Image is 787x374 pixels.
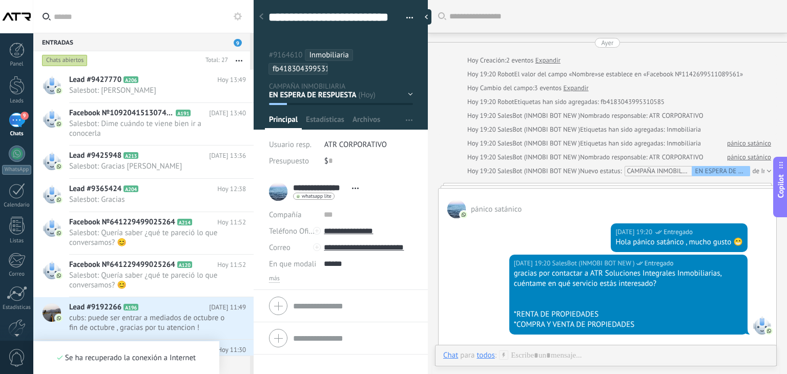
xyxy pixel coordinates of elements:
[564,83,589,93] a: Expandir
[2,61,32,68] div: Panel
[69,228,226,247] span: Salesbot: Quería saber ¿qué te pareció lo que conversamos? 😊
[534,83,562,93] span: 3 eventos
[69,108,174,118] span: Facebook №1092041513074687
[69,161,226,171] span: Salesbot: Gracias [PERSON_NAME]
[598,69,743,79] span: se establece en «Facebook №1142699511089561»
[615,237,743,247] div: Hola pánico satánico , mucho gusto 😁
[269,115,298,130] span: Principal
[69,195,226,204] span: Salesbot: Gracias
[57,353,196,363] div: Se ha recuperado la conexión a Internet
[421,9,431,25] div: Ocultar
[467,83,589,93] div: Cambio del campo:
[123,152,138,159] span: A213
[467,166,498,176] div: Hoy 19:20
[55,163,63,170] img: com.amocrm.amocrmwa.svg
[776,175,786,198] span: Copilot
[209,108,246,118] span: [DATE] 13:40
[498,139,580,148] span: SalesBot (INMOBI BOT NEW )
[42,54,88,67] div: Chats abiertos
[2,202,32,209] div: Calendario
[498,125,580,134] span: SalesBot (INMOBI BOT NEW )
[727,138,771,149] a: pánico satánico
[269,243,291,253] span: Correo
[33,33,250,51] div: Entradas
[692,166,750,176] div: EN ESPERA DE RESPUESTA
[498,167,580,175] span: SalesBot (INMOBI BOT NEW )
[306,115,344,130] span: Estadísticas
[2,271,32,278] div: Correo
[69,217,175,227] span: Facebook №641229499025264
[217,345,246,355] span: Hoy 11:30
[495,350,496,361] span: :
[123,304,138,310] span: A196
[645,258,674,268] span: Entregado
[471,204,522,214] span: pánico satánico
[33,146,254,178] a: Lead #9425948 A213 [DATE] 13:36 Salesbot: Gracias [PERSON_NAME]
[176,110,191,116] span: A191
[269,156,309,166] span: Presupuesto
[269,140,312,150] span: Usuario resp.
[69,151,121,161] span: Lead #9425948
[123,76,138,83] span: A206
[309,50,348,60] span: Inmobiliaria
[269,153,317,169] div: Presupuesto
[123,185,138,192] span: A204
[69,75,121,85] span: Lead #9427770
[498,97,514,106] span: Robot
[324,140,387,150] span: ATR CORPORATIVO
[217,217,246,227] span: Hoy 11:52
[324,153,413,169] div: $
[353,115,380,130] span: Archivos
[467,111,703,121] div: Nombrado responsable: ATR CORPORATIVO
[467,83,480,93] div: Hoy
[33,297,254,339] a: Lead #9192266 A196 [DATE] 11:49 cubs: puede ser entrar a mediados de octubre o fin de octubre , g...
[580,166,622,176] span: Nuevo estatus:
[2,98,32,105] div: Leads
[2,131,32,137] div: Chats
[209,302,246,313] span: [DATE] 11:49
[217,75,246,85] span: Hoy 13:49
[467,111,498,121] div: Hoy 19:20
[177,219,192,225] span: A214
[535,55,561,66] a: Expandir
[269,223,316,239] button: Teléfono Oficina
[33,340,254,372] a: Lead #8494658 A169 Hoy 11:30
[467,124,498,135] div: Hoy 19:20
[33,179,254,212] a: Lead #9365424 A204 Hoy 12:38 Salesbot: Gracias
[201,55,228,66] div: Total: 27
[580,138,701,149] span: Etiquetas han sido agregadas: Inmobiliaria
[209,151,246,161] span: [DATE] 13:36
[467,55,561,66] div: Creación:
[498,70,514,78] span: Robot
[55,315,63,322] img: com.amocrm.amocrmwa.svg
[498,153,580,161] span: SalesBot (INMOBI BOT NEW )
[269,256,316,272] div: En que modalidad de propiedades estas interesado
[269,226,322,236] span: Teléfono Oficina
[514,268,743,289] div: gracias por contactar a ATR Soluciones Integrales Inmobiliarias, cuéntame en qué servicio estás i...
[514,320,743,330] div: *COMPRA Y VENTA DE PROPIEDADES
[467,55,480,66] div: Hoy
[514,69,598,79] span: El valor del campo «Nombre»
[2,165,31,175] div: WhatsApp
[580,124,701,135] span: Etiquetas han sido agregadas: Inmobiliaria
[55,120,63,128] img: com.amocrm.amocrmwa.svg
[552,258,635,268] span: SalesBot (INMOBI BOT NEW )
[2,304,32,311] div: Estadísticas
[498,111,580,120] span: SalesBot (INMOBI BOT NEW )
[514,97,665,107] span: Etiquetas han sido agregadas: fb4183043995310585
[753,316,771,335] span: SalesBot
[269,275,280,283] span: más
[69,302,121,313] span: Lead #9192266
[234,39,242,47] span: 9
[615,227,654,237] div: [DATE] 19:20
[467,97,498,107] div: Hoy 19:20
[467,69,498,79] div: Hoy 19:20
[467,152,498,162] div: Hoy 19:20
[55,196,63,203] img: com.amocrm.amocrmwa.svg
[447,200,466,218] span: pánico satánico
[460,211,467,218] img: com.amocrm.amocrmwa.svg
[302,194,332,199] span: whatsapp lite
[33,70,254,102] a: Lead #9427770 A206 Hoy 13:49 Salesbot: [PERSON_NAME]
[69,260,175,270] span: Facebook №641229499025264
[664,227,693,237] span: Entregado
